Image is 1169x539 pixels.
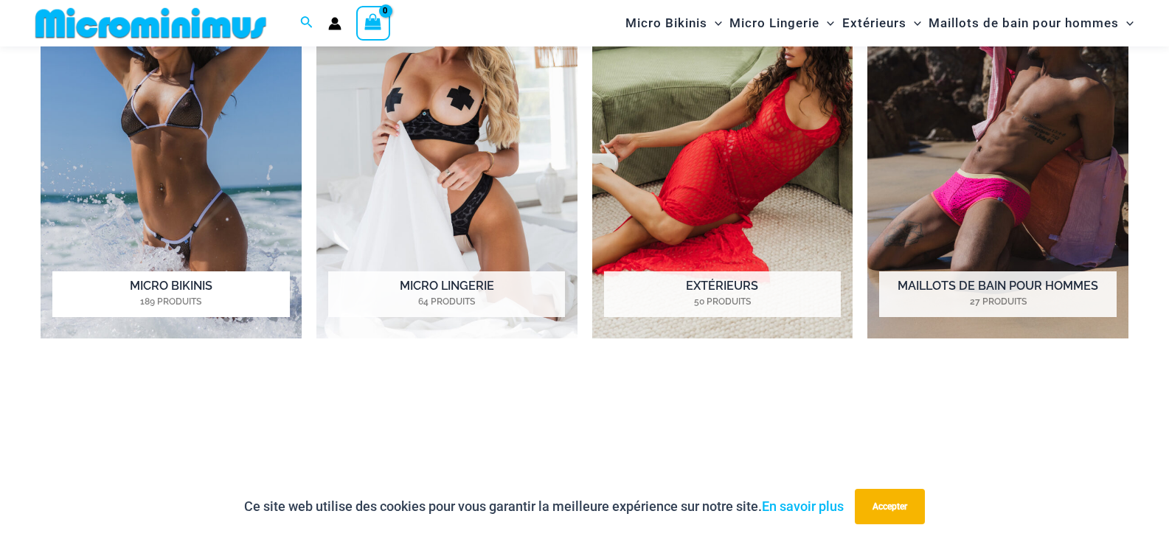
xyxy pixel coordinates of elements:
font: Micro Lingerie [400,279,494,293]
font: 189 produits [140,296,201,307]
nav: Navigation du site [620,2,1139,44]
font: Accepter [873,501,907,512]
button: Accepter [855,489,925,524]
a: Lien vers l'icône de recherche [300,14,313,32]
a: ExtérieursMenu BasculerMenu Basculer [839,4,925,42]
font: Extérieurs [686,279,758,293]
a: Micro LingerieMenu BasculerMenu Basculer [726,4,838,42]
a: Lien vers l'icône du compte [328,17,341,30]
span: Menu Basculer [819,4,834,42]
img: LOGO DE LA BOUTIQUE MM À PLAT [30,7,272,40]
font: Micro Bikinis [625,15,707,30]
font: Ce site web utilise des cookies pour vous garantir la meilleure expérience sur notre site. [244,498,762,514]
a: Maillots de bain pour hommesMenu BasculerMenu Basculer [925,4,1137,42]
span: Menu Basculer [1119,4,1134,42]
a: En savoir plus [762,498,844,514]
font: Extérieurs [842,15,906,30]
a: Voir le panier, vide [356,6,390,40]
font: Maillots de bain pour hommes [929,15,1119,30]
font: Maillots de bain pour hommes [898,279,1098,293]
font: 64 produits [418,296,475,307]
iframe: Certifié TrustedSite [41,378,1128,488]
font: 50 produits [694,296,751,307]
font: 27 produits [970,296,1027,307]
span: Menu Basculer [707,4,722,42]
span: Menu Basculer [906,4,921,42]
font: Micro Bikinis [130,279,212,293]
a: Micro BikinisMenu BasculerMenu Basculer [622,4,726,42]
font: Micro Lingerie [729,15,819,30]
